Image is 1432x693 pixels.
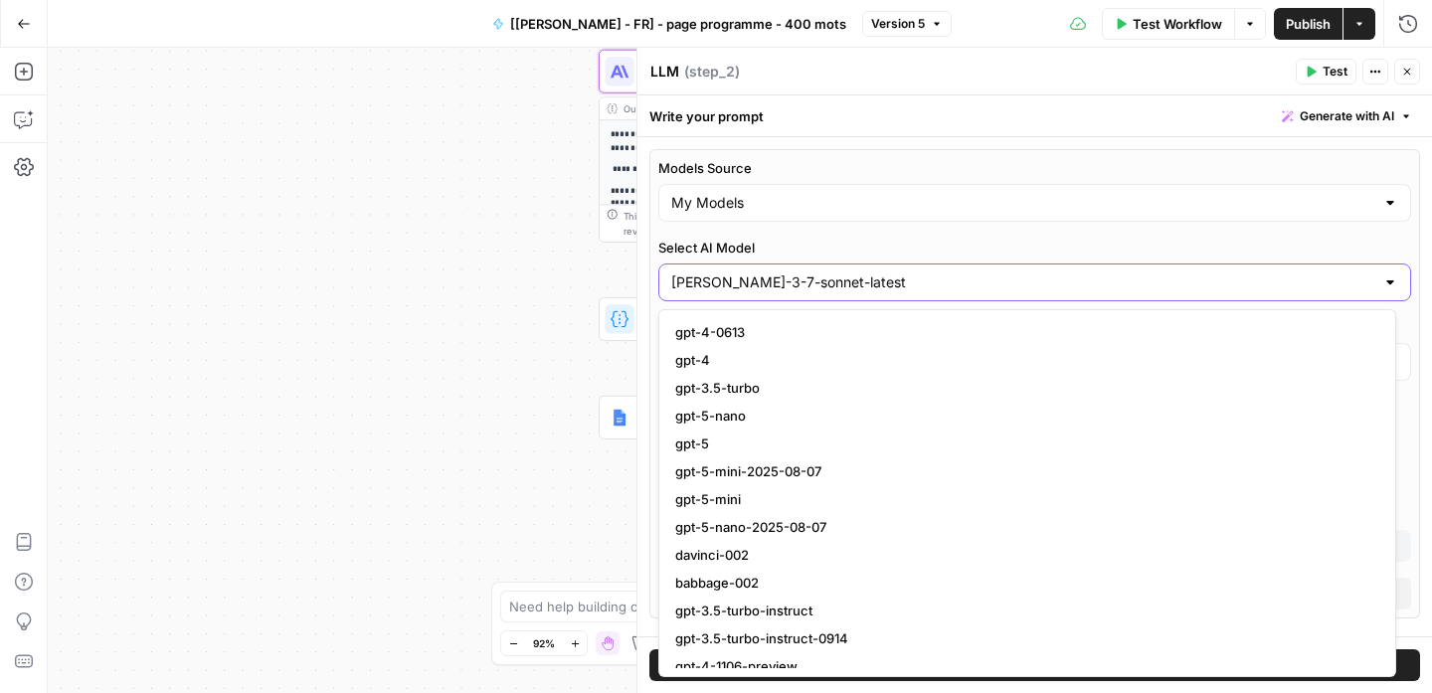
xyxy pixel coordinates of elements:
label: Select AI Model [658,238,1411,258]
span: davinci-002 [675,545,1371,565]
button: [[PERSON_NAME] - FR] - page programme - 400 mots [480,8,858,40]
div: Output [624,101,853,116]
span: gpt-4-1106-preview [675,656,1371,676]
button: Test Workflow [1102,8,1234,40]
div: Write Liquid TextWrite Liquid TextStep 4 [599,297,881,341]
span: gpt-5-nano-2025-08-07 [675,517,1371,537]
label: Models Source [658,158,1411,178]
button: Version 5 [862,11,952,37]
input: claude-3-7-sonnet-latest [671,272,1374,292]
span: gpt-5-mini [675,489,1371,509]
input: My Models [671,193,1374,213]
div: Write your prompt [637,95,1432,136]
span: gpt-4 [675,350,1371,370]
span: Test [1323,63,1347,81]
div: IntegrationGoogle Docs IntegrationStep 3 [599,396,881,439]
span: Version 5 [871,15,925,33]
button: Generate with AI [1274,103,1420,129]
span: gpt-4-0613 [675,322,1371,342]
span: gpt-3.5-turbo-instruct [675,601,1371,620]
span: gpt-5-nano [675,406,1371,426]
span: [[PERSON_NAME] - FR] - page programme - 400 mots [510,14,846,34]
div: This output is too large & has been abbreviated for review. to view the full content. [624,209,873,238]
span: Test Workflow [1133,14,1222,34]
span: gpt-3.5-turbo-instruct-0914 [675,628,1371,648]
span: babbage-002 [675,573,1371,593]
textarea: LLM [650,62,679,82]
button: Test [649,649,1420,681]
span: gpt-5-mini-2025-08-07 [675,461,1371,481]
span: gpt-5 [675,433,1371,453]
span: Publish [1286,14,1331,34]
span: Generate with AI [1300,107,1394,125]
div: EndOutput [599,494,881,538]
button: Test [1296,59,1356,85]
label: System Prompt [649,634,1420,654]
button: Publish [1274,8,1342,40]
span: ( step_2 ) [684,62,740,82]
span: 92% [533,635,555,651]
span: gpt-3.5-turbo [675,378,1371,398]
img: Instagram%20post%20-%201%201.png [611,409,628,427]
